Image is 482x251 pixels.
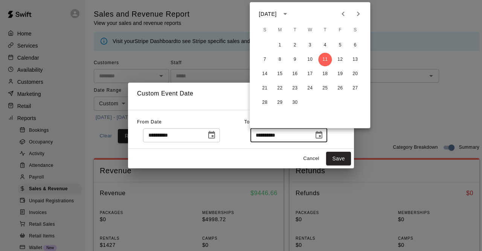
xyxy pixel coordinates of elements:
button: 3 [303,38,317,52]
button: Next month [351,6,366,22]
button: 24 [303,82,317,95]
button: 2 [288,38,302,52]
button: 14 [258,67,272,81]
button: 15 [273,67,287,81]
button: calendar view is open, switch to year view [279,8,292,20]
button: 19 [333,67,347,81]
button: 6 [348,38,362,52]
button: 22 [273,82,287,95]
button: 13 [348,53,362,66]
button: 5 [333,38,347,52]
button: 20 [348,67,362,81]
span: Friday [333,23,347,38]
button: 27 [348,82,362,95]
span: To Date [244,119,262,125]
button: 17 [303,67,317,81]
span: Tuesday [288,23,302,38]
button: 18 [318,67,332,81]
button: Choose date, selected date is Sep 11, 2025 [311,128,326,143]
button: Cancel [299,153,323,165]
button: 7 [258,53,272,66]
button: 26 [333,82,347,95]
button: 25 [318,82,332,95]
button: 28 [258,96,272,109]
button: 21 [258,82,272,95]
button: 1 [273,38,287,52]
button: Previous month [336,6,351,22]
span: Sunday [258,23,272,38]
button: 23 [288,82,302,95]
button: 12 [333,53,347,66]
button: 4 [318,38,332,52]
button: 9 [288,53,302,66]
button: 30 [288,96,302,109]
button: 10 [303,53,317,66]
button: Save [326,152,351,166]
span: Wednesday [303,23,317,38]
button: 16 [288,67,302,81]
button: Choose date, selected date is Aug 1, 2025 [204,128,219,143]
span: Monday [273,23,287,38]
h2: Custom Event Date [128,83,354,110]
span: Thursday [318,23,332,38]
span: Saturday [348,23,362,38]
button: 29 [273,96,287,109]
div: [DATE] [259,10,276,18]
button: 8 [273,53,287,66]
span: From Date [137,119,162,125]
button: 11 [318,53,332,66]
